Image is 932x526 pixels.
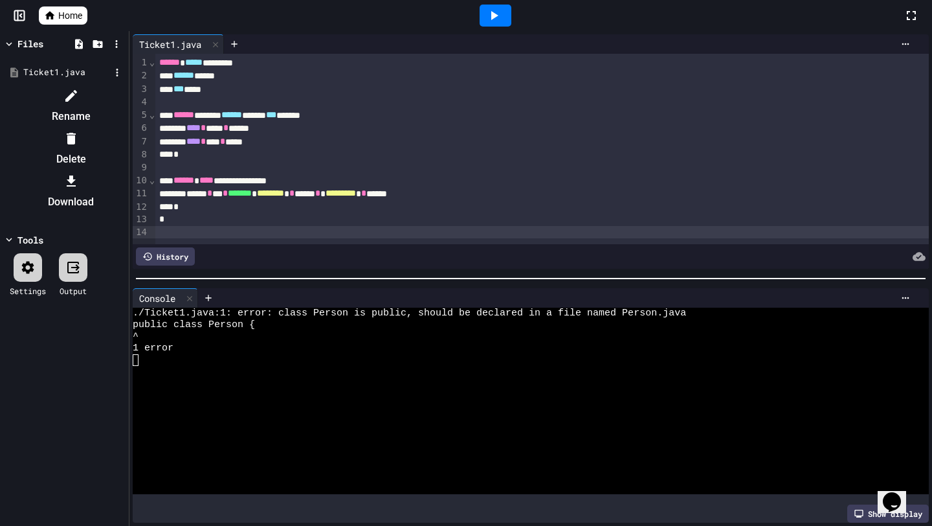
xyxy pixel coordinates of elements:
div: 11 [133,187,149,200]
div: 13 [133,213,149,226]
div: 4 [133,96,149,109]
div: 12 [133,201,149,214]
span: Fold line [149,109,155,120]
span: Home [58,9,82,22]
div: 3 [133,83,149,96]
div: 2 [133,69,149,82]
div: Settings [10,285,46,297]
a: Home [39,6,87,25]
span: public class Person { [133,319,255,331]
div: Ticket1.java [133,34,224,54]
span: ^ [133,331,139,343]
div: Tools [17,233,43,247]
div: Files [17,37,43,51]
span: Fold line [149,57,155,67]
div: 7 [133,135,149,148]
div: Ticket1.java [133,38,208,51]
div: Console [133,292,182,305]
div: 9 [133,161,149,174]
li: Delete [16,128,126,170]
div: 8 [133,148,149,161]
div: Console [133,288,198,308]
div: History [136,247,195,266]
div: 6 [133,122,149,135]
div: 5 [133,109,149,122]
li: Rename [16,86,126,127]
span: 1 error [133,343,173,354]
div: Output [60,285,87,297]
li: Download [16,171,126,212]
div: Show display [847,505,929,523]
div: 10 [133,174,149,187]
div: 14 [133,226,149,239]
span: Fold line [149,175,155,185]
span: ./Ticket1.java:1: error: class Person is public, should be declared in a file named Person.java [133,308,686,319]
iframe: chat widget [878,474,919,513]
div: Ticket1.java [23,66,110,79]
div: 1 [133,56,149,69]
